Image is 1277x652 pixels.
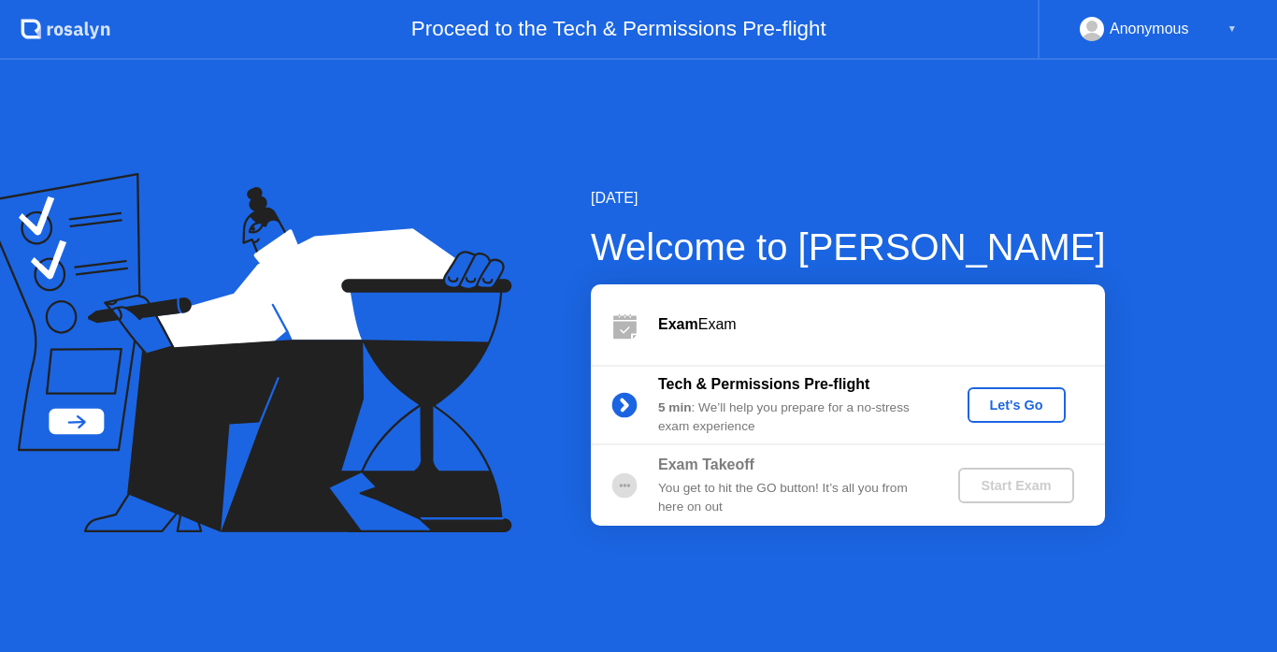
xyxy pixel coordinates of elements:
[966,478,1066,493] div: Start Exam
[658,376,869,392] b: Tech & Permissions Pre-flight
[975,398,1058,413] div: Let's Go
[658,456,754,472] b: Exam Takeoff
[1227,17,1237,41] div: ▼
[591,187,1106,210] div: [DATE]
[658,398,927,437] div: : We’ll help you prepare for a no-stress exam experience
[958,468,1073,503] button: Start Exam
[658,313,1105,336] div: Exam
[658,479,927,517] div: You get to hit the GO button! It’s all you from here on out
[1110,17,1189,41] div: Anonymous
[591,219,1106,275] div: Welcome to [PERSON_NAME]
[658,400,692,414] b: 5 min
[658,316,698,332] b: Exam
[968,387,1066,423] button: Let's Go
